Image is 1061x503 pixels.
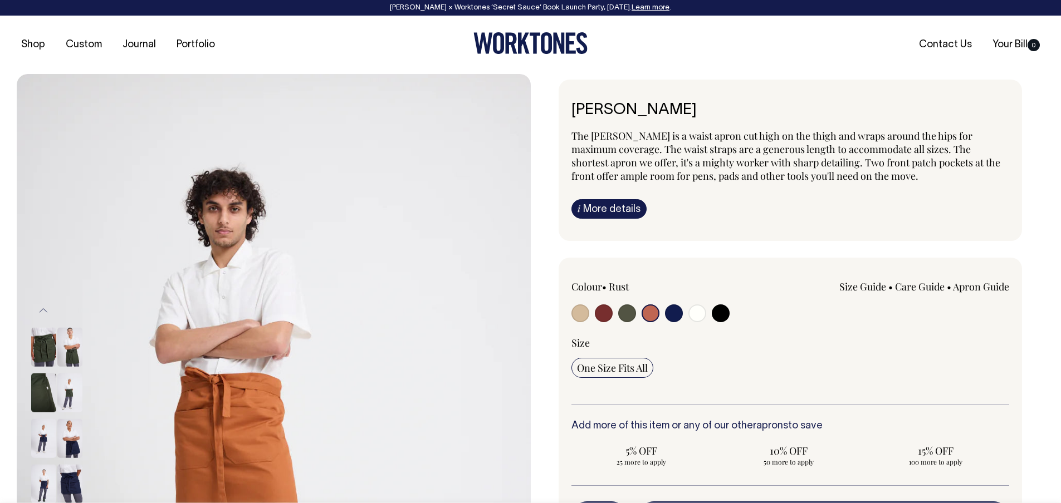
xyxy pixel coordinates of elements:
span: 100 more to apply [871,457,1000,466]
a: Your Bill0 [988,36,1044,54]
span: 0 [1028,39,1040,51]
div: Size [571,336,1010,349]
h6: Add more of this item or any of our other to save [571,421,1010,432]
span: The [PERSON_NAME] is a waist apron cut high on the thigh and wraps around the hips for maximum co... [571,129,1000,183]
a: Custom [61,36,106,54]
a: Size Guide [839,280,886,293]
span: 10% OFF [724,444,853,457]
span: 5% OFF [577,444,706,457]
img: olive [57,373,82,412]
input: 5% OFF 25 more to apply [571,441,712,470]
img: dark-navy [57,418,82,457]
button: Previous [35,298,52,323]
span: 50 more to apply [724,457,853,466]
a: Learn more [632,4,669,11]
span: 15% OFF [871,444,1000,457]
img: olive [31,373,56,412]
input: One Size Fits All [571,358,653,378]
label: Rust [609,280,629,293]
a: Portfolio [172,36,219,54]
img: dark-navy [31,464,56,503]
a: Shop [17,36,50,54]
img: dark-navy [31,418,56,457]
a: Apron Guide [953,280,1009,293]
a: Contact Us [915,36,976,54]
span: • [947,280,951,293]
a: Journal [118,36,160,54]
img: olive [57,327,82,366]
img: dark-navy [57,464,82,503]
h6: [PERSON_NAME] [571,102,1010,119]
span: 25 more to apply [577,457,706,466]
div: Colour [571,280,747,293]
span: i [578,203,580,214]
span: • [888,280,893,293]
a: aprons [756,421,788,431]
img: olive [31,327,56,366]
a: iMore details [571,199,647,219]
span: • [602,280,607,293]
span: One Size Fits All [577,361,648,374]
a: Care Guide [895,280,945,293]
input: 10% OFF 50 more to apply [718,441,859,470]
div: [PERSON_NAME] × Worktones ‘Secret Sauce’ Book Launch Party, [DATE]. . [11,4,1050,12]
input: 15% OFF 100 more to apply [866,441,1006,470]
